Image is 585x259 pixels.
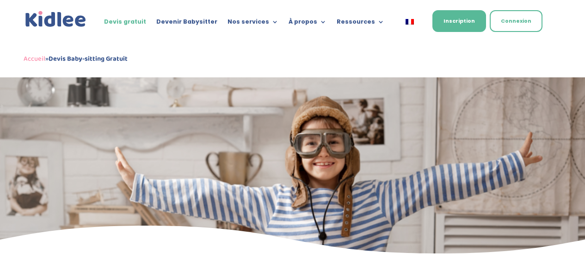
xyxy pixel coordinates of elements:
[104,19,146,29] a: Devis gratuit
[24,53,128,64] span: »
[24,9,88,29] img: logo_kidlee_bleu
[49,53,128,64] strong: Devis Baby-sitting Gratuit
[490,10,542,32] a: Connexion
[24,9,88,29] a: Kidlee Logo
[156,19,217,29] a: Devenir Babysitter
[228,19,278,29] a: Nos services
[24,53,45,64] a: Accueil
[289,19,326,29] a: À propos
[337,19,384,29] a: Ressources
[406,19,414,25] img: Français
[432,10,486,32] a: Inscription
